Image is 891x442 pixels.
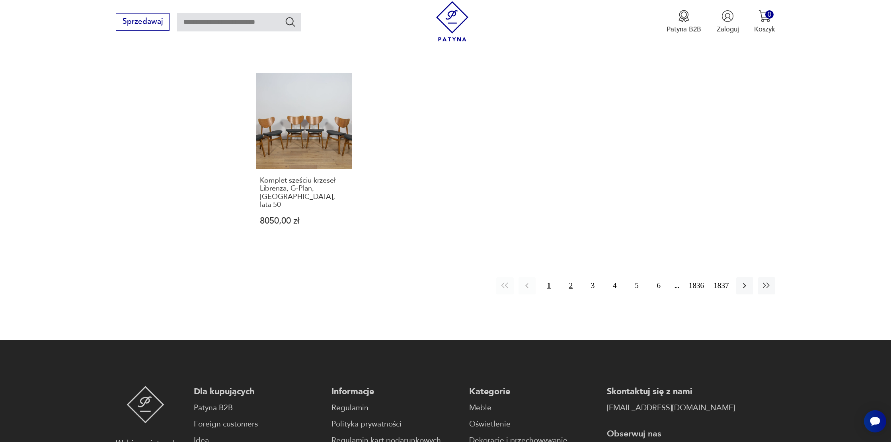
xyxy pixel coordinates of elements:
[562,277,579,294] button: 2
[650,277,667,294] button: 6
[285,16,296,27] button: Szukaj
[469,419,597,430] a: Oświetlenie
[721,10,734,22] img: Ikonka użytkownika
[607,428,735,440] p: Obserwuj nas
[667,10,701,34] a: Ikona medaluPatyna B2B
[469,402,597,414] a: Meble
[864,410,886,432] iframe: Smartsupp widget button
[717,10,739,34] button: Zaloguj
[711,277,731,294] button: 1837
[194,419,322,430] a: Foreign customers
[628,277,645,294] button: 5
[432,1,472,41] img: Patyna - sklep z meblami i dekoracjami vintage
[256,73,352,244] a: Komplet sześciu krzeseł Librenza, G-Plan, Wielka Brytania, lata 50Komplet sześciu krzeseł Librenz...
[116,13,170,31] button: Sprzedawaj
[540,277,558,294] button: 1
[686,277,706,294] button: 1836
[667,25,701,34] p: Patyna B2B
[260,217,347,225] p: 8050,00 zł
[194,386,322,397] p: Dla kupujących
[469,386,597,397] p: Kategorie
[607,386,735,397] p: Skontaktuj się z nami
[758,10,771,22] img: Ikona koszyka
[331,419,460,430] a: Polityka prywatności
[754,25,775,34] p: Koszyk
[678,10,690,22] img: Ikona medalu
[127,386,164,423] img: Patyna - sklep z meblami i dekoracjami vintage
[194,402,322,414] a: Patyna B2B
[116,19,170,25] a: Sprzedawaj
[667,10,701,34] button: Patyna B2B
[607,402,735,414] a: [EMAIL_ADDRESS][DOMAIN_NAME]
[331,386,460,397] p: Informacje
[260,177,347,209] h3: Komplet sześciu krzeseł Librenza, G-Plan, [GEOGRAPHIC_DATA], lata 50
[606,277,623,294] button: 4
[754,10,775,34] button: 0Koszyk
[765,10,774,19] div: 0
[331,402,460,414] a: Regulamin
[717,25,739,34] p: Zaloguj
[584,277,601,294] button: 3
